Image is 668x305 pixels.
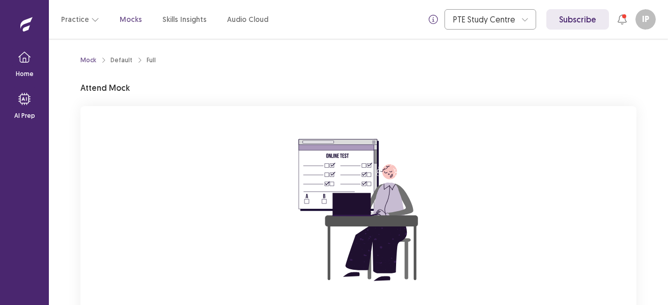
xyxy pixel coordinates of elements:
[546,9,609,30] a: Subscribe
[162,14,207,25] a: Skills Insights
[14,111,35,120] p: AI Prep
[80,56,96,65] a: Mock
[147,56,156,65] div: Full
[227,14,268,25] a: Audio Cloud
[120,14,142,25] a: Mocks
[16,69,34,79] p: Home
[80,56,156,65] nav: breadcrumb
[635,9,656,30] button: IP
[267,118,450,302] img: attend-mock
[110,56,132,65] div: Default
[424,10,442,29] button: info
[453,10,516,29] div: PTE Study Centre
[61,10,99,29] button: Practice
[80,82,130,94] p: Attend Mock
